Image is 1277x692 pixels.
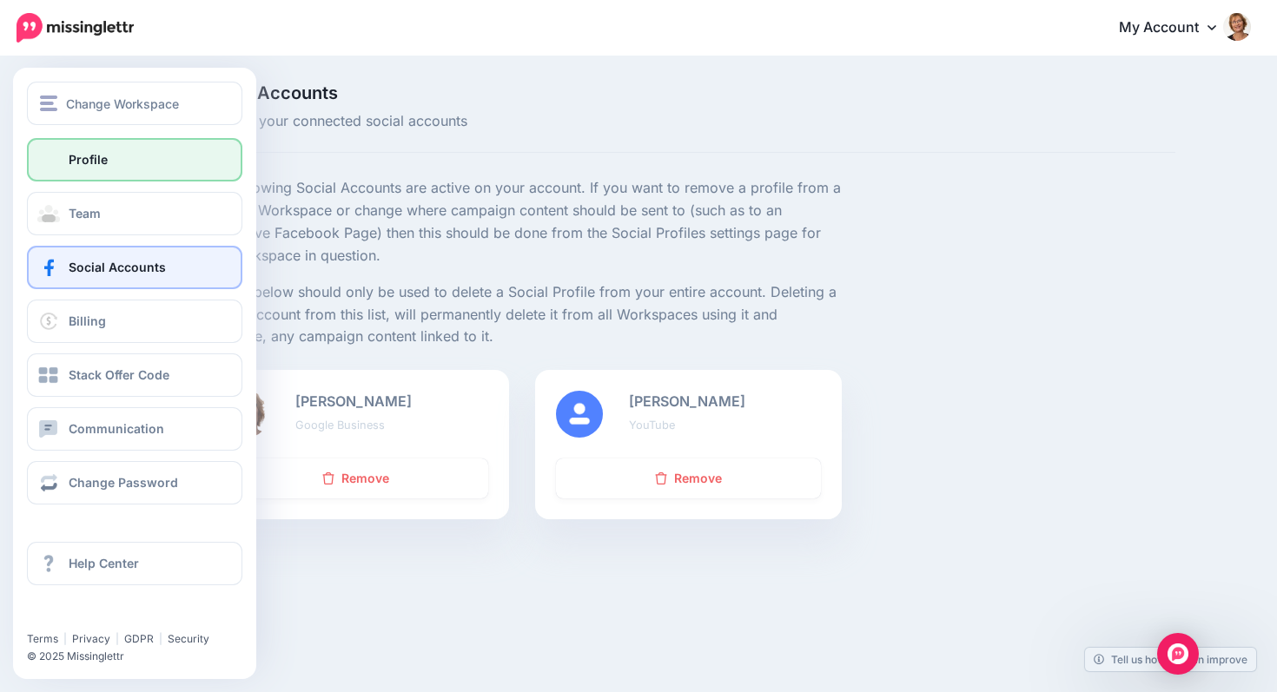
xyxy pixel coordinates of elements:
span: Manage your connected social accounts [202,110,843,133]
a: Team [27,192,242,235]
span: Profile [69,152,108,167]
img: menu.png [40,96,57,111]
a: Profile [27,138,242,181]
span: Stack Offer Code [69,367,169,382]
a: Social Accounts [27,246,242,289]
a: Security [168,632,209,645]
span: Team [69,206,101,221]
a: Communication [27,407,242,451]
a: Change Password [27,461,242,504]
img: Missinglettr [17,13,134,43]
button: Change Workspace [27,82,242,125]
span: | [159,632,162,645]
b: [PERSON_NAME] [295,392,412,410]
span: Billing [69,313,106,328]
a: Help Center [27,542,242,585]
img: user_default_image.png [556,391,603,438]
a: Stack Offer Code [27,353,242,397]
small: YouTube [629,418,675,432]
a: GDPR [124,632,154,645]
p: The list below should only be used to delete a Social Profile from your entire account. Deleting ... [202,281,843,349]
b: [PERSON_NAME] [629,392,745,410]
a: Billing [27,300,242,343]
a: Tell us how we can improve [1085,648,1256,671]
span: Help Center [69,556,139,570]
small: Google Business [295,418,385,432]
a: Remove [223,458,488,498]
span: Change Workspace [66,94,179,114]
a: Remove [556,458,821,498]
span: Communication [69,421,164,436]
span: | [63,632,67,645]
div: Open Intercom Messenger [1157,633,1199,675]
li: © 2025 Missinglettr [27,648,255,665]
span: Change Password [69,475,178,490]
span: | [116,632,119,645]
span: Social Accounts [69,260,166,274]
a: Privacy [72,632,110,645]
iframe: Twitter Follow Button [27,607,162,624]
span: Social Accounts [202,84,843,102]
a: My Account [1102,7,1251,49]
a: Terms [27,632,58,645]
p: The following Social Accounts are active on your account. If you want to remove a profile from a ... [202,177,843,267]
